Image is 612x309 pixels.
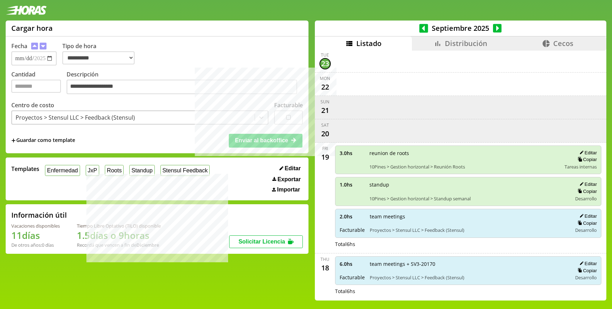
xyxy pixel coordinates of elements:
div: 22 [319,81,331,93]
button: Enviar al backoffice [229,134,302,147]
span: Facturable [340,227,365,233]
span: Septiembre 2025 [428,23,493,33]
span: Desarrollo [575,227,597,233]
span: + [11,137,16,144]
button: Enfermedad [45,165,80,176]
div: Recordá que vencen a fin de [77,242,161,248]
button: Copiar [576,268,597,274]
span: standup [369,181,567,188]
span: team meetings [370,213,567,220]
button: Copiar [576,188,597,194]
h1: 11 días [11,229,60,242]
span: Desarrollo [575,274,597,281]
span: Facturable [340,274,365,281]
h1: 1.5 días o 9 horas [77,229,161,242]
div: Sun [321,99,329,105]
div: Total 6 hs [335,288,602,294]
span: 10Pines > Gestion horizontal > Reunión Roots [369,164,560,170]
div: Total 6 hs [335,241,602,247]
button: Stensul Feedback [160,165,210,176]
div: Tue [321,52,329,58]
div: 21 [319,105,331,116]
span: team meetings + SV3-20170 [370,261,567,267]
div: 19 [319,151,331,163]
div: Fri [322,145,328,151]
button: Solicitar Licencia [229,235,303,248]
div: 18 [319,262,331,274]
span: Importar [277,187,300,193]
label: Fecha [11,42,27,50]
h2: Información útil [11,210,67,220]
span: reunion de roots [369,150,560,156]
button: Standup [129,165,154,176]
span: Listado [356,39,381,48]
button: Copiar [576,220,597,226]
button: Editar [577,181,597,187]
span: +Guardar como template [11,137,75,144]
div: 23 [319,58,331,69]
select: Tipo de hora [62,51,135,64]
div: scrollable content [315,51,606,299]
div: Sat [321,122,329,128]
div: Thu [321,256,329,262]
button: Copiar [576,156,597,162]
span: 2.0 hs [340,213,365,220]
label: Descripción [67,70,303,96]
span: 6.0 hs [340,261,365,267]
textarea: Descripción [67,80,297,95]
span: Solicitar Licencia [238,239,285,245]
span: Editar [285,165,301,172]
button: Roots [105,165,124,176]
h1: Cargar hora [11,23,53,33]
span: Templates [11,165,39,173]
span: Exportar [277,176,301,183]
div: Vacaciones disponibles [11,223,60,229]
div: Mon [320,75,330,81]
label: Centro de costo [11,101,54,109]
span: Cecos [553,39,573,48]
label: Tipo de hora [62,42,140,65]
span: 1.0 hs [340,181,364,188]
span: 10Pines > Gestion horizontal > Standup semanal [369,195,567,202]
button: Editar [577,213,597,219]
button: Editar [577,150,597,156]
label: Facturable [274,101,303,109]
button: Exportar [270,176,303,183]
span: Proyectos > Stensul LLC > Feedback (Stensul) [370,227,567,233]
div: De otros años: 0 días [11,242,60,248]
button: Editar [577,261,597,267]
span: 3.0 hs [340,150,364,156]
b: Diciembre [136,242,159,248]
span: Distribución [445,39,487,48]
button: Editar [277,165,303,172]
span: Tareas internas [565,164,597,170]
button: JxP [86,165,99,176]
span: Desarrollo [575,195,597,202]
label: Cantidad [11,70,67,96]
input: Cantidad [11,80,61,93]
span: Proyectos > Stensul LLC > Feedback (Stensul) [370,274,567,281]
div: 20 [319,128,331,139]
div: Proyectos > Stensul LLC > Feedback (Stensul) [16,114,135,121]
img: logotipo [6,6,47,15]
div: Tiempo Libre Optativo (TiLO) disponible [77,223,161,229]
span: Enviar al backoffice [235,137,288,143]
